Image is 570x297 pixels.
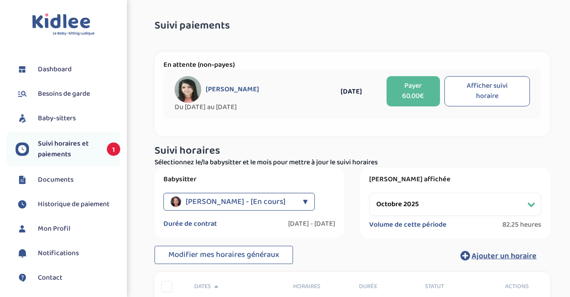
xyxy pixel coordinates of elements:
img: avatar_cruz-emelie_2025_04_02_01_03_54.png [171,196,181,207]
a: Notifications [16,247,120,260]
span: Horaires [293,282,346,291]
img: besoin.svg [16,87,29,101]
h3: Suivi horaires [155,145,550,157]
img: profil.svg [16,222,29,236]
img: documents.svg [16,173,29,187]
button: Afficher suivi horaire [444,76,530,106]
button: Ajouter un horaire [447,246,550,265]
img: logo.svg [32,13,95,36]
span: Dashboard [38,64,72,75]
span: [PERSON_NAME] [206,85,259,94]
img: suivihoraire.svg [16,198,29,211]
span: [PERSON_NAME] - [En cours] [186,193,285,211]
span: Documents [38,175,73,185]
label: [PERSON_NAME] affichée [369,175,541,184]
p: Sélectionnez le/la babysitter et le mois pour mettre à jour le suivi horaires [155,157,550,168]
a: Suivi horaires et paiements 1 [16,138,120,160]
img: notification.svg [16,247,29,260]
span: Baby-sitters [38,113,76,124]
img: suivihoraire.svg [16,142,29,156]
div: [DATE] [321,86,382,97]
div: ▼ [303,193,308,211]
a: Contact [16,271,120,285]
span: 82.25 heures [502,220,541,229]
div: Dates [187,282,286,291]
div: Actions [484,282,550,291]
span: Suivi paiements [155,20,230,32]
label: [DATE] - [DATE] [288,220,335,228]
img: dashboard.svg [16,63,29,76]
span: 1 [107,142,120,156]
div: Statut [418,282,484,291]
span: Suivi horaires et paiements [38,138,98,160]
p: En attente (non-payes) [163,61,541,69]
span: Modifier mes horaires généraux [168,248,279,261]
a: Baby-sitters [16,112,120,125]
span: Du [DATE] au [DATE] [175,103,321,112]
label: Babysitter [163,175,335,184]
label: Volume de cette période [369,220,447,229]
img: babysitters.svg [16,112,29,125]
span: Contact [38,273,62,283]
a: Documents [16,173,120,187]
span: Mon Profil [38,224,70,234]
button: Payer 60.00€ [387,76,440,106]
label: Durée de contrat [163,220,217,228]
span: Ajouter un horaire [472,250,537,262]
span: Historique de paiement [38,199,110,210]
img: contact.svg [16,271,29,285]
a: Besoins de garde [16,87,120,101]
img: avatar [175,76,201,103]
button: Modifier mes horaires généraux [155,246,293,264]
span: Besoins de garde [38,89,90,99]
a: Historique de paiement [16,198,120,211]
span: Notifications [38,248,79,259]
a: Mon Profil [16,222,120,236]
div: Durée [352,282,418,291]
a: Dashboard [16,63,120,76]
